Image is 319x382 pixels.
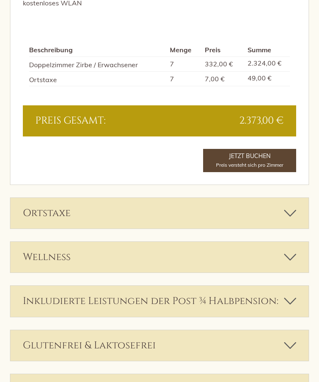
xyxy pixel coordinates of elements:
div: Preis gesamt: [29,114,159,128]
td: 49,00 € [244,72,290,87]
td: Ortstaxe [29,72,167,87]
div: Wellness [10,242,309,273]
span: 2.373,00 € [239,114,284,128]
td: 7 [167,57,201,72]
div: Glutenfrei & Laktosefrei [10,331,309,361]
a: Jetzt BuchenPreis versteht sich pro Zimmer [203,149,296,173]
span: 7,00 € [205,75,225,83]
span: 332,00 € [205,60,233,68]
th: Beschreibung [29,44,167,57]
div: Ortstaxe [10,198,309,229]
th: Menge [167,44,201,57]
td: Doppelzimmer Zirbe / Erwachsener [29,57,167,72]
th: Summe [244,44,290,57]
td: 2.324,00 € [244,57,290,72]
span: Preis versteht sich pro Zimmer [216,162,283,168]
td: 7 [167,72,201,87]
div: Inkludierte Leistungen der Post ¾ Halbpension: [10,286,309,317]
th: Preis [201,44,244,57]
